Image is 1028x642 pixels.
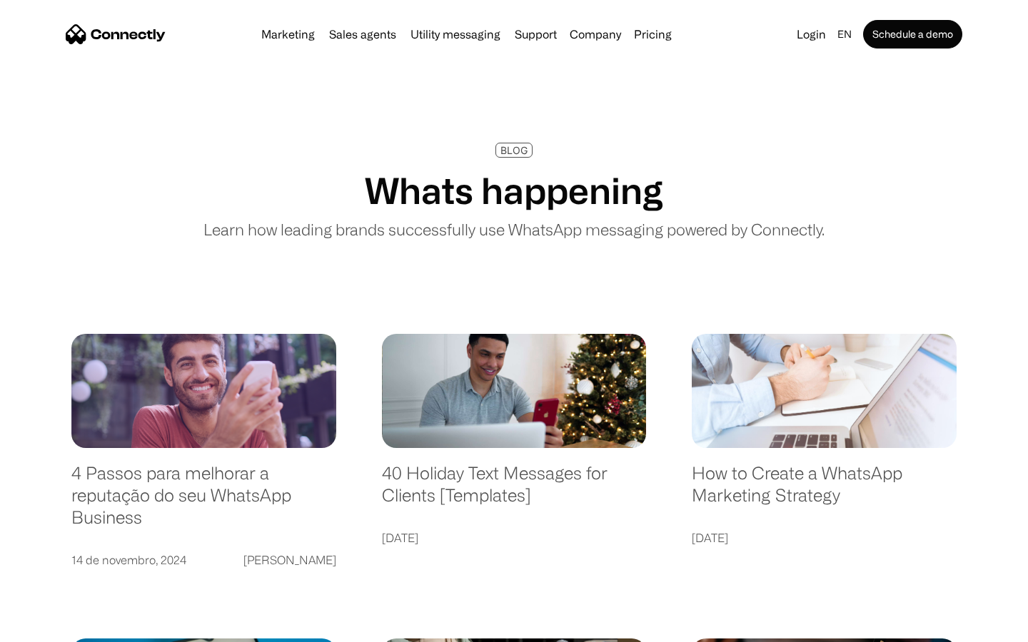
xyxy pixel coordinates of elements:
a: Schedule a demo [863,20,962,49]
div: en [832,24,860,44]
a: Utility messaging [405,29,506,40]
a: Login [791,24,832,44]
div: BLOG [500,145,528,156]
div: Company [565,24,625,44]
aside: Language selected: English [14,617,86,637]
div: Company [570,24,621,44]
div: en [837,24,852,44]
a: 40 Holiday Text Messages for Clients [Templates] [382,462,647,520]
div: [DATE] [382,528,418,548]
a: home [66,24,166,45]
div: [DATE] [692,528,728,548]
a: Sales agents [323,29,402,40]
a: 4 Passos para melhorar a reputação do seu WhatsApp Business [71,462,336,542]
a: How to Create a WhatsApp Marketing Strategy [692,462,957,520]
a: Pricing [628,29,677,40]
h1: Whats happening [365,169,663,212]
a: Marketing [256,29,321,40]
p: Learn how leading brands successfully use WhatsApp messaging powered by Connectly. [203,218,825,241]
div: [PERSON_NAME] [243,550,336,570]
ul: Language list [29,617,86,637]
div: 14 de novembro, 2024 [71,550,186,570]
a: Support [509,29,563,40]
